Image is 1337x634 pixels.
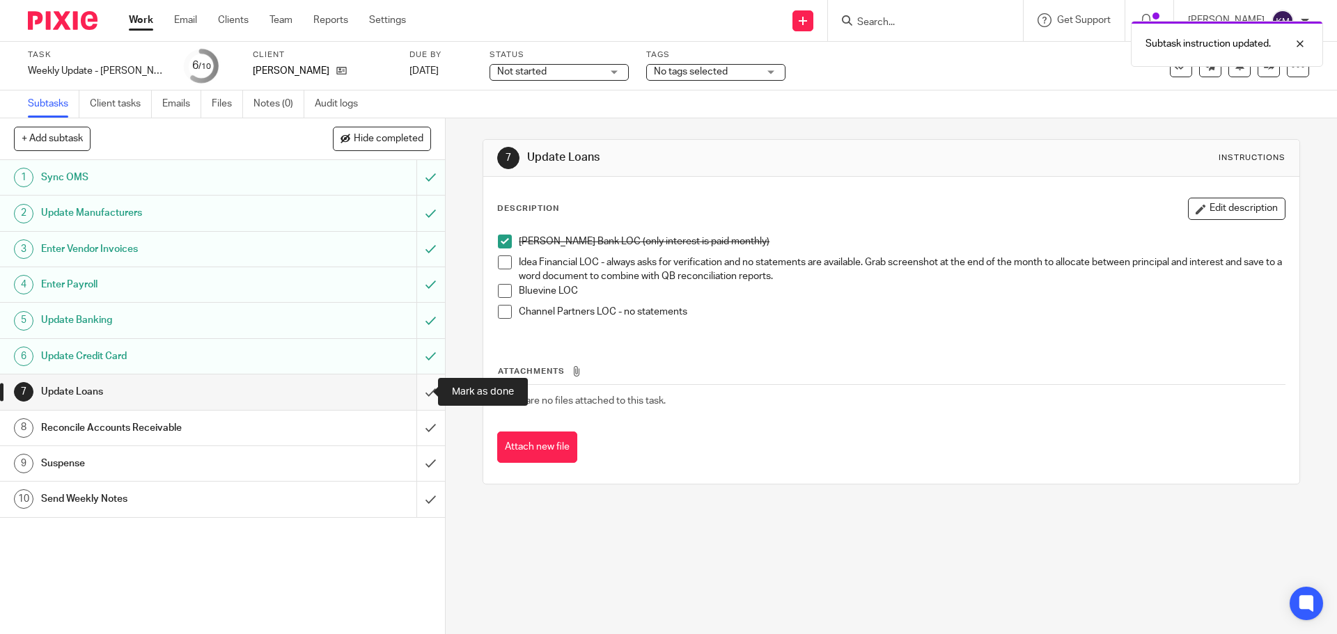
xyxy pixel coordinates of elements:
span: There are no files attached to this task. [498,396,666,406]
div: Instructions [1219,152,1285,164]
div: 3 [14,239,33,259]
p: Bluevine LOC [519,284,1284,298]
img: svg%3E [1272,10,1294,32]
h1: Suspense [41,453,282,474]
div: 4 [14,275,33,294]
div: 2 [14,204,33,223]
h1: Update Manufacturers [41,203,282,223]
label: Tags [646,49,785,61]
p: Idea Financial LOC - always asks for verification and no statements are available. Grab screensho... [519,255,1284,284]
h1: Update Loans [527,150,921,165]
div: Weekly Update - Fligor 2 [28,64,167,78]
p: Subtask instruction updated. [1146,37,1271,51]
div: 8 [14,418,33,438]
button: + Add subtask [14,127,91,150]
div: 7 [497,147,519,169]
h1: Update Banking [41,310,282,331]
button: Edit description [1188,198,1285,220]
h1: Enter Vendor Invoices [41,239,282,260]
h1: Sync OMS [41,167,282,188]
label: Due by [409,49,472,61]
a: Clients [218,13,249,27]
span: No tags selected [654,67,728,77]
h1: Update Credit Card [41,346,282,367]
h1: Send Weekly Notes [41,489,282,509]
h1: Reconcile Accounts Receivable [41,418,282,438]
a: Email [174,13,197,27]
div: 6 [192,58,211,74]
div: 5 [14,311,33,331]
span: Hide completed [354,134,423,145]
div: 7 [14,382,33,402]
p: [PERSON_NAME] [253,64,329,78]
img: Pixie [28,11,97,30]
a: Notes (0) [253,90,304,118]
button: Hide completed [333,127,431,150]
a: Subtasks [28,90,79,118]
a: Work [129,13,153,27]
div: 1 [14,168,33,187]
small: /10 [198,63,211,70]
label: Task [28,49,167,61]
p: [PERSON_NAME] Bank LOC (only interest is paid monthly) [519,235,1284,248]
h1: Update Loans [41,381,282,402]
label: Status [490,49,629,61]
span: Not started [497,67,547,77]
button: Attach new file [497,431,577,463]
a: Team [269,13,292,27]
p: Description [497,203,559,214]
span: Attachments [498,367,565,375]
div: 6 [14,347,33,366]
a: Settings [369,13,406,27]
a: Emails [162,90,201,118]
label: Client [253,49,392,61]
div: Weekly Update - [PERSON_NAME] 2 [28,64,167,78]
div: 10 [14,489,33,509]
a: Reports [313,13,348,27]
p: Channel Partners LOC - no statements [519,305,1284,319]
h1: Enter Payroll [41,274,282,295]
span: [DATE] [409,66,439,76]
a: Client tasks [90,90,152,118]
a: Files [212,90,243,118]
div: 9 [14,454,33,473]
a: Audit logs [315,90,368,118]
